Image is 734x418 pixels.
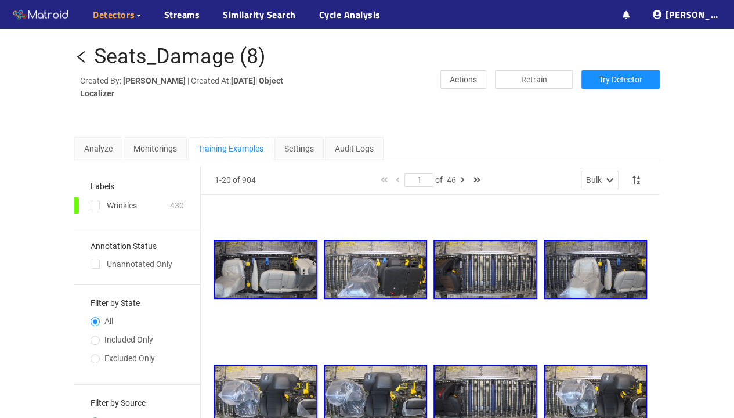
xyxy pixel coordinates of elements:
div: 1-20 of 904 [215,174,256,186]
img: Matroid logo [12,6,70,24]
img: 1747744155.994852_dup_1747746827940.jpg [325,241,426,298]
div: Bulk [586,174,602,186]
p: Created By: | Created At: | [80,74,288,100]
strong: [PERSON_NAME] [123,76,186,85]
button: Try Detector [581,70,660,89]
img: 1747744302.069987_dup_1747746838069.jpg [215,241,316,298]
a: Streams [164,8,200,21]
span: of 46 [435,175,455,185]
div: Training Examples [198,142,263,155]
span: Included Only [100,335,158,344]
div: Monitorings [133,142,177,155]
img: 1747744074.959404_dup_1747746819411.jpg [435,241,536,298]
a: Cycle Analysis [319,8,381,21]
div: Audit Logs [335,142,374,155]
h3: Annotation Status [91,242,184,251]
span: Retrain [520,73,547,86]
span: All [100,316,118,326]
strong: [DATE] [231,76,255,85]
div: 430 [170,199,184,212]
span: left [74,50,88,64]
button: Retrain [495,70,573,89]
div: Unannotated Only [91,258,184,271]
div: Analyze [84,142,113,155]
span: Actions [450,73,477,86]
h3: Filter by Source [91,399,184,408]
strong: Object Localizer [80,76,283,98]
a: Similarity Search [223,8,296,21]
div: Labels [91,180,114,193]
div: Settings [284,142,314,155]
h3: Filter by State [91,299,184,308]
button: Bulk [581,171,619,189]
span: Try Detector [599,73,642,86]
span: Detectors [93,8,135,21]
div: Seats_Damage (8) [94,45,266,69]
div: Wrinkles [107,199,137,212]
span: Excluded Only [100,354,160,363]
button: Actions [440,70,486,89]
img: 1747741031.582870_dup_1747746802050.jpg [545,241,646,298]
